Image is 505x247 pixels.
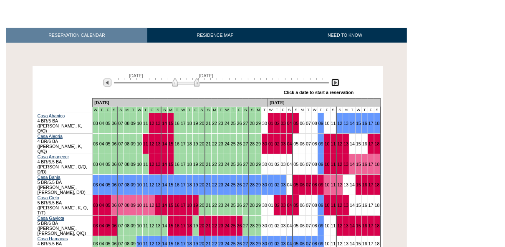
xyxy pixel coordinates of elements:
a: 16 [174,121,179,126]
a: 08 [124,162,129,167]
a: 03 [93,241,98,246]
a: 06 [300,141,305,146]
a: 08 [312,141,317,146]
a: 05 [293,141,298,146]
a: 14 [350,141,355,146]
a: 23 [218,203,223,208]
a: 10 [137,223,142,228]
a: 11 [143,182,148,187]
a: 09 [131,141,136,146]
a: 23 [218,223,223,228]
a: 26 [237,203,242,208]
a: 29 [256,162,261,167]
a: 21 [206,162,211,167]
a: 14 [350,182,355,187]
a: 24 [225,121,230,126]
a: 08 [124,203,129,208]
a: 23 [218,162,223,167]
a: RESIDENCE MAP [147,28,283,43]
a: 30 [262,223,267,228]
a: 10 [137,241,142,246]
a: Casa Alegria [38,134,63,139]
a: Casa Bahia [38,175,61,180]
a: 04 [287,182,292,187]
img: Next [331,79,339,87]
a: 04 [99,162,104,167]
a: 10 [325,223,330,228]
a: 24 [225,182,230,187]
a: 12 [149,162,154,167]
a: 15 [168,141,173,146]
a: 14 [350,121,355,126]
a: 13 [156,223,161,228]
a: 18 [187,203,192,208]
a: 13 [343,223,348,228]
a: 22 [212,141,217,146]
a: 06 [112,223,117,228]
a: 06 [112,121,117,126]
a: 11 [331,182,336,187]
a: 09 [131,223,136,228]
a: 22 [212,182,217,187]
a: 23 [218,121,223,126]
a: 03 [93,223,98,228]
a: 05 [293,121,298,126]
a: 12 [149,121,154,126]
a: 18 [375,121,380,126]
a: 06 [112,141,117,146]
a: 04 [99,121,104,126]
a: RESERVATION CALENDAR [6,28,147,43]
a: 03 [281,182,286,187]
a: 14 [162,121,167,126]
a: 16 [362,182,367,187]
a: 03 [281,223,286,228]
a: 01 [268,121,273,126]
a: 29 [256,121,261,126]
a: 01 [268,223,273,228]
a: 10 [325,162,330,167]
a: 03 [93,141,98,146]
a: 01 [268,203,273,208]
a: 15 [356,203,361,208]
a: 24 [225,162,230,167]
a: 07 [118,223,123,228]
a: 08 [312,121,317,126]
a: 11 [331,121,336,126]
a: 16 [362,162,367,167]
a: 21 [206,141,211,146]
a: 20 [199,203,205,208]
a: 13 [156,162,161,167]
a: 08 [124,121,129,126]
a: 10 [137,203,142,208]
a: 19 [193,182,198,187]
a: 16 [174,223,179,228]
a: 05 [293,203,298,208]
a: Casa Gaviota [38,216,65,221]
a: 29 [256,223,261,228]
a: 19 [193,203,198,208]
a: 09 [131,182,136,187]
a: 26 [237,162,242,167]
a: 26 [237,141,242,146]
a: 10 [137,182,142,187]
a: 27 [243,223,248,228]
a: 18 [187,141,192,146]
a: 07 [306,223,311,228]
a: 25 [231,203,236,208]
a: 09 [318,141,323,146]
a: 08 [124,182,129,187]
a: 29 [256,141,261,146]
a: 12 [337,182,342,187]
a: 07 [118,141,123,146]
a: 09 [131,241,136,246]
a: 09 [131,203,136,208]
a: 03 [93,121,98,126]
a: 08 [124,141,129,146]
a: 07 [306,121,311,126]
a: 20 [199,182,205,187]
a: 13 [343,182,348,187]
a: 08 [312,182,317,187]
a: 15 [356,223,361,228]
a: 17 [181,223,186,228]
a: 09 [131,121,136,126]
